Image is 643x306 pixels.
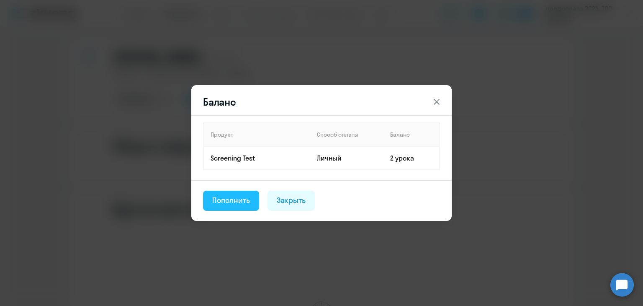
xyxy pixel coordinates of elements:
[267,191,315,211] button: Закрыть
[191,95,452,109] header: Баланс
[277,195,306,206] div: Закрыть
[203,191,259,211] button: Пополнить
[383,123,440,146] th: Баланс
[383,146,440,170] td: 2 урока
[203,123,310,146] th: Продукт
[212,195,250,206] div: Пополнить
[310,146,383,170] td: Личный
[211,153,310,163] p: Screening Test
[310,123,383,146] th: Способ оплаты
